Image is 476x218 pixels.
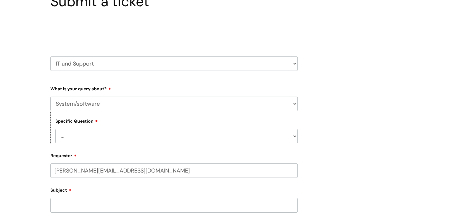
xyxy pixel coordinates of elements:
input: Email [50,163,298,178]
h2: Select issue type [50,24,298,36]
label: Requester [50,151,298,158]
label: Specific Question [55,118,98,124]
label: Subject [50,185,298,193]
label: What is your query about? [50,84,298,92]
